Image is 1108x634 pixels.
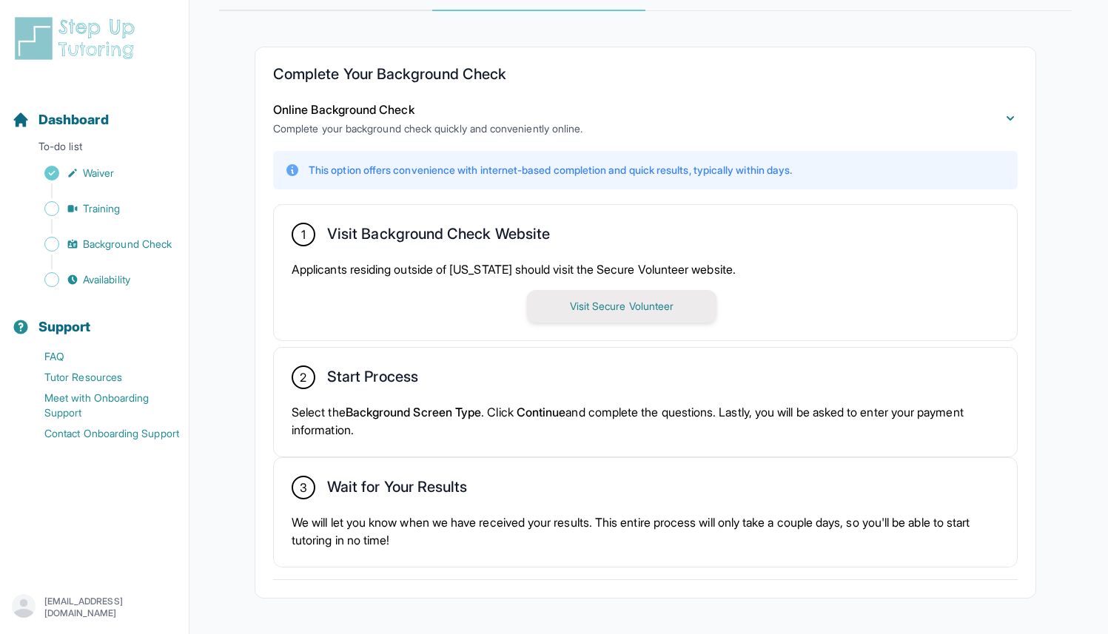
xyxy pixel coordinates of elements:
a: Tutor Resources [12,367,189,388]
span: 2 [300,368,306,386]
span: Background Check [83,237,172,252]
p: [EMAIL_ADDRESS][DOMAIN_NAME] [44,596,177,619]
a: Visit Secure Volunteer [527,298,716,313]
button: Online Background CheckComplete your background check quickly and conveniently online. [273,101,1018,136]
button: Visit Secure Volunteer [527,290,716,323]
span: Dashboard [38,109,109,130]
a: FAQ [12,346,189,367]
span: Online Background Check [273,102,414,117]
p: Complete your background check quickly and conveniently online. [273,121,582,136]
span: Availability [83,272,130,287]
h2: Wait for Your Results [327,478,467,502]
button: [EMAIL_ADDRESS][DOMAIN_NAME] [12,594,177,621]
p: This option offers convenience with internet-based completion and quick results, typically within... [309,163,792,178]
button: Dashboard [6,86,183,136]
h2: Complete Your Background Check [273,65,1018,89]
span: 3 [300,479,307,496]
h2: Visit Background Check Website [327,225,550,249]
span: 1 [301,226,306,243]
a: Training [12,198,189,219]
p: To-do list [6,139,183,160]
p: Applicants residing outside of [US_STATE] should visit the Secure Volunteer website. [292,260,999,278]
span: Support [38,317,91,337]
span: Continue [517,405,566,419]
span: Training [83,201,121,216]
span: Background Screen Type [346,405,482,419]
p: We will let you know when we have received your results. This entire process will only take a cou... [292,513,999,549]
a: Meet with Onboarding Support [12,388,189,423]
img: logo [12,15,144,62]
a: Waiver [12,163,189,183]
h2: Start Process [327,368,418,391]
span: Waiver [83,166,114,181]
a: Availability [12,269,189,290]
a: Contact Onboarding Support [12,423,189,444]
a: Background Check [12,234,189,254]
p: Select the . Click and complete the questions. Lastly, you will be asked to enter your payment in... [292,403,999,439]
button: Support [6,293,183,343]
a: Dashboard [12,109,109,130]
